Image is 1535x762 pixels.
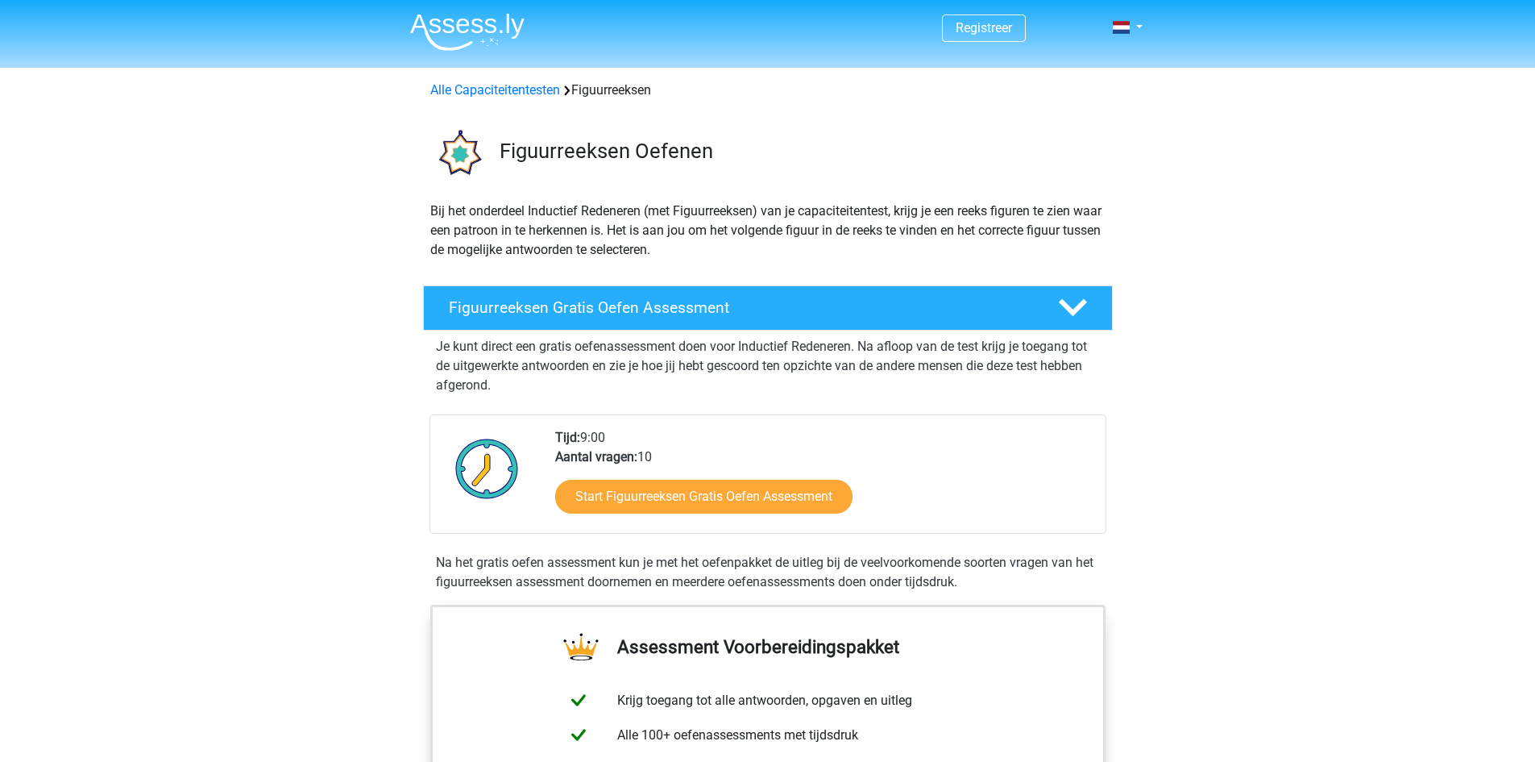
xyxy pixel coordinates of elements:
a: Figuurreeksen Gratis Oefen Assessment [417,285,1119,331]
div: 9:00 10 [543,428,1105,533]
img: figuurreeksen [424,119,492,188]
h3: Figuurreeksen Oefenen [500,139,1100,164]
div: Figuurreeksen [424,81,1112,100]
p: Je kunt direct een gratis oefenassessment doen voor Inductief Redeneren. Na afloop van de test kr... [436,337,1100,395]
a: Registreer [956,20,1012,35]
b: Aantal vragen: [555,449,637,464]
b: Tijd: [555,430,580,445]
a: Start Figuurreeksen Gratis Oefen Assessment [555,480,853,514]
h4: Figuurreeksen Gratis Oefen Assessment [449,298,1032,317]
p: Bij het onderdeel Inductief Redeneren (met Figuurreeksen) van je capaciteitentest, krijg je een r... [430,202,1106,260]
a: Alle Capaciteitentesten [430,82,560,98]
img: Assessly [410,13,525,51]
img: Klok [446,428,528,509]
div: Na het gratis oefen assessment kun je met het oefenpakket de uitleg bij de veelvoorkomende soorte... [429,553,1106,592]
